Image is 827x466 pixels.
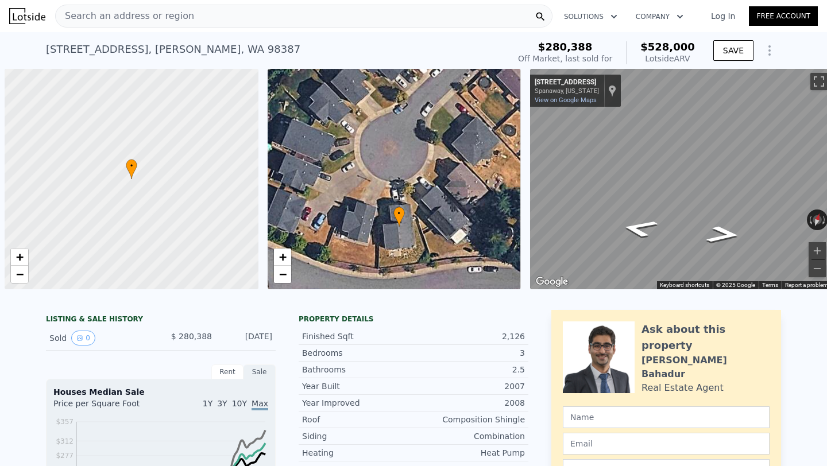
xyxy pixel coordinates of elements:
button: Zoom in [809,242,826,259]
img: Lotside [9,8,45,24]
div: Houses Median Sale [53,386,268,398]
div: Rent [211,364,244,379]
span: $280,388 [538,41,593,53]
tspan: $277 [56,452,74,460]
div: Bedrooms [302,347,413,359]
a: View on Google Maps [535,96,597,104]
tspan: $312 [56,437,74,445]
button: Company [627,6,693,27]
div: Composition Shingle [413,414,525,425]
div: LISTING & SALE HISTORY [46,314,276,326]
span: Max [252,399,268,410]
img: Google [533,274,571,289]
div: • [126,159,137,179]
div: [PERSON_NAME] Bahadur [641,354,770,381]
a: Zoom out [11,266,28,283]
a: Zoom in [274,248,291,266]
div: Combination [413,430,525,442]
div: Year Improved [302,397,413,409]
div: Ask about this property [641,321,770,354]
div: [STREET_ADDRESS] [535,78,599,87]
span: $528,000 [640,41,695,53]
a: Zoom in [11,248,28,266]
div: Finished Sqft [302,331,413,342]
button: Zoom out [809,260,826,277]
div: Heating [302,447,413,459]
span: Search an address or region [56,9,194,23]
a: Zoom out [274,266,291,283]
button: View historical data [71,331,95,345]
span: 1Y [203,399,212,408]
div: Spanaway, [US_STATE] [535,87,599,95]
button: SAVE [713,40,753,61]
span: + [279,250,286,264]
div: [DATE] [221,331,272,345]
div: Off Market, last sold for [518,53,612,64]
button: Solutions [555,6,627,27]
a: Log In [697,10,749,22]
div: Property details [299,314,528,324]
div: [STREET_ADDRESS] , [PERSON_NAME] , WA 98387 [46,41,300,57]
span: − [16,267,24,281]
a: Show location on map [608,84,616,97]
div: 3 [413,347,525,359]
tspan: $357 [56,418,74,426]
div: Bathrooms [302,364,413,375]
div: Lotside ARV [640,53,695,64]
button: Reset the view [810,209,825,231]
span: © 2025 Google [716,282,755,288]
div: Real Estate Agent [641,381,724,395]
div: 2.5 [413,364,525,375]
path: Go East, 203rd St E [692,222,755,247]
div: 2008 [413,397,525,409]
span: + [16,250,24,264]
button: Keyboard shortcuts [660,281,709,289]
div: Price per Square Foot [53,398,161,416]
span: 3Y [217,399,227,408]
a: Open this area in Google Maps (opens a new window) [533,274,571,289]
a: Terms (opens in new tab) [762,282,778,288]
div: Roof [302,414,413,425]
path: Go West, 203rd St E [605,215,674,242]
div: Sold [49,331,152,345]
span: • [126,161,137,171]
span: $ 280,388 [171,332,212,341]
div: Sale [244,364,276,379]
input: Email [563,433,770,455]
a: Free Account [749,6,818,26]
div: Heat Pump [413,447,525,459]
div: • [393,207,405,227]
span: 10Y [232,399,247,408]
div: Siding [302,430,413,442]
button: Show Options [758,39,781,62]
div: 2,126 [413,331,525,342]
input: Name [563,406,770,428]
button: Rotate counterclockwise [807,209,813,230]
div: Year Built [302,380,413,392]
span: • [393,208,405,219]
div: 2007 [413,380,525,392]
span: − [279,267,286,281]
